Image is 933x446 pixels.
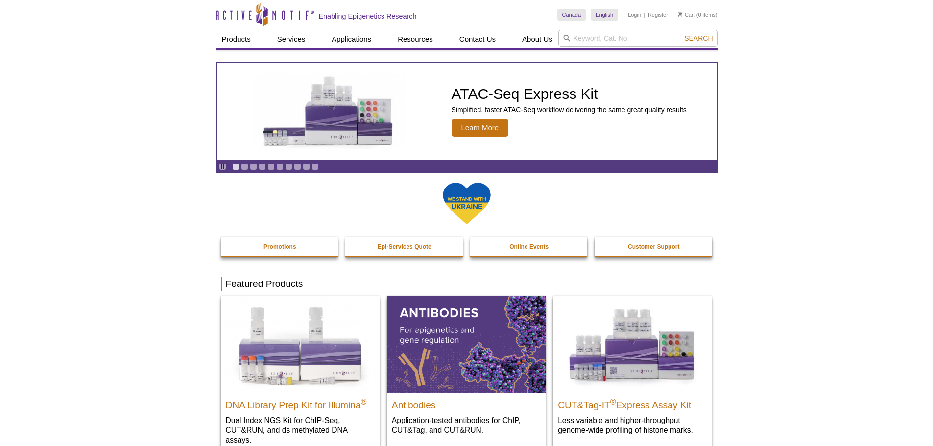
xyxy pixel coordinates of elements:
[226,396,375,410] h2: DNA Library Prep Kit for Illumina
[311,163,319,170] a: Go to slide 10
[219,163,226,170] a: Toggle autoplay
[648,11,668,18] a: Register
[326,30,377,48] a: Applications
[217,63,717,160] article: ATAC-Seq Express Kit
[558,396,707,410] h2: CUT&Tag-IT Express Assay Kit
[216,30,257,48] a: Products
[392,396,541,410] h2: Antibodies
[558,415,707,435] p: Less variable and higher-throughput genome-wide profiling of histone marks​.
[516,30,558,48] a: About Us
[558,30,718,47] input: Keyword, Cat. No.
[684,34,713,42] span: Search
[628,11,641,18] a: Login
[678,11,695,18] a: Cart
[345,237,464,256] a: Epi-Services Quote
[678,12,682,17] img: Your Cart
[644,9,646,21] li: |
[221,277,713,291] h2: Featured Products
[387,296,546,445] a: All Antibodies Antibodies Application-tested antibodies for ChIP, CUT&Tag, and CUT&RUN.
[303,163,310,170] a: Go to slide 9
[361,398,367,406] sup: ®
[452,119,509,137] span: Learn More
[591,9,618,21] a: English
[221,296,380,392] img: DNA Library Prep Kit for Illumina
[509,243,549,250] strong: Online Events
[263,243,296,250] strong: Promotions
[378,243,431,250] strong: Epi-Services Quote
[285,163,292,170] a: Go to slide 7
[250,163,257,170] a: Go to slide 3
[232,163,239,170] a: Go to slide 1
[276,163,284,170] a: Go to slide 6
[241,163,248,170] a: Go to slide 2
[681,34,716,43] button: Search
[294,163,301,170] a: Go to slide 8
[319,12,417,21] h2: Enabling Epigenetics Research
[226,415,375,445] p: Dual Index NGS Kit for ChIP-Seq, CUT&RUN, and ds methylated DNA assays.
[248,74,410,149] img: ATAC-Seq Express Kit
[452,105,687,114] p: Simplified, faster ATAC-Seq workflow delivering the same great quality results
[452,87,687,101] h2: ATAC-Seq Express Kit
[392,415,541,435] p: Application-tested antibodies for ChIP, CUT&Tag, and CUT&RUN.
[454,30,502,48] a: Contact Us
[259,163,266,170] a: Go to slide 4
[557,9,586,21] a: Canada
[553,296,712,445] a: CUT&Tag-IT® Express Assay Kit CUT&Tag-IT®Express Assay Kit Less variable and higher-throughput ge...
[442,182,491,225] img: We Stand With Ukraine
[470,237,589,256] a: Online Events
[392,30,439,48] a: Resources
[221,237,339,256] a: Promotions
[610,398,616,406] sup: ®
[271,30,311,48] a: Services
[595,237,713,256] a: Customer Support
[553,296,712,392] img: CUT&Tag-IT® Express Assay Kit
[678,9,718,21] li: (0 items)
[267,163,275,170] a: Go to slide 5
[387,296,546,392] img: All Antibodies
[217,63,717,160] a: ATAC-Seq Express Kit ATAC-Seq Express Kit Simplified, faster ATAC-Seq workflow delivering the sam...
[628,243,679,250] strong: Customer Support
